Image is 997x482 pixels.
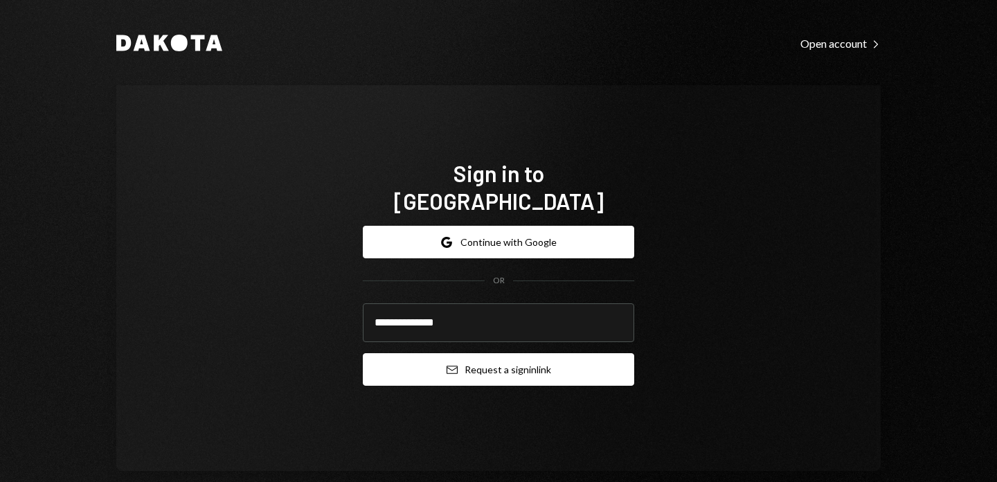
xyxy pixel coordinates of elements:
[363,353,634,386] button: Request a signinlink
[363,226,634,258] button: Continue with Google
[493,275,505,287] div: OR
[800,35,881,51] a: Open account
[800,37,881,51] div: Open account
[363,159,634,215] h1: Sign in to [GEOGRAPHIC_DATA]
